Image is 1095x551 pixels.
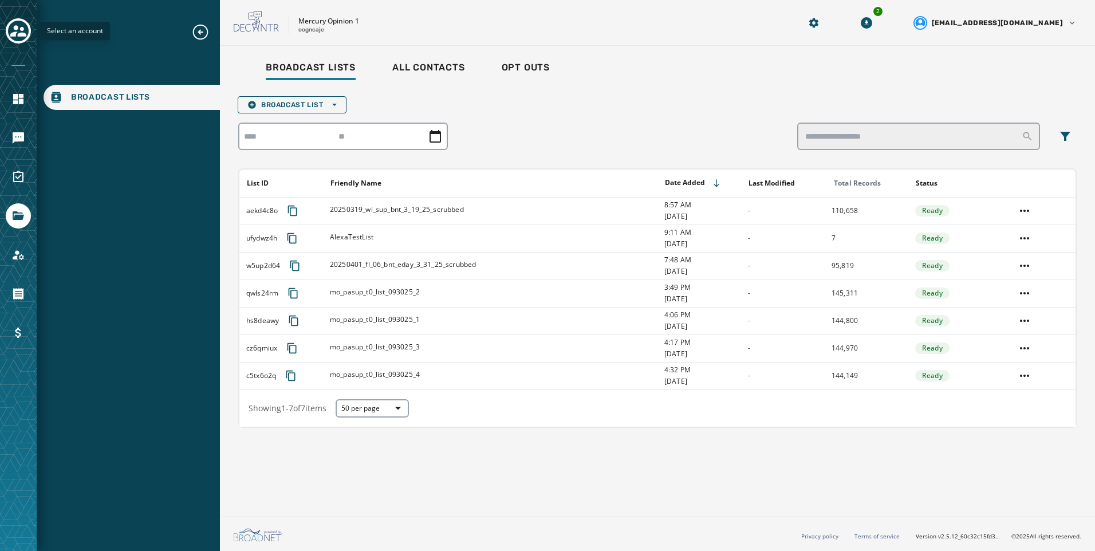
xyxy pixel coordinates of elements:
[825,197,908,225] td: 110,658
[856,13,877,33] button: Download Menu
[664,212,740,221] span: [DATE]
[1011,532,1081,540] span: © 2025 All rights reserved.
[664,267,740,276] span: [DATE]
[922,289,943,298] span: Ready
[47,26,103,36] span: Select an account
[664,239,740,249] span: [DATE]
[922,344,943,353] span: Ready
[664,338,740,347] span: 4:17 PM
[246,228,322,249] div: ufydwz4h
[744,174,799,192] button: Sort by [object Object]
[326,174,386,192] button: Sort by [object Object]
[825,225,908,252] td: 7
[741,225,825,252] td: -
[922,316,943,325] span: Ready
[6,320,31,345] a: Navigate to Billing
[330,233,373,242] span: AlexaTestList
[872,6,884,17] div: 2
[664,255,740,265] span: 7:48 AM
[803,13,824,33] button: Manage global settings
[825,362,908,389] td: 144,149
[932,18,1063,27] span: [EMAIL_ADDRESS][DOMAIN_NAME]
[242,174,273,192] button: Sort by [object Object]
[854,532,900,540] a: Terms of service
[6,18,31,44] button: Toggle account select drawer
[6,86,31,112] a: Navigate to Home
[916,532,1002,541] span: Version
[283,310,304,331] button: Copy text to clipboard
[664,322,740,331] span: [DATE]
[502,62,550,73] span: Opt Outs
[246,255,322,276] div: w5up2d64
[266,62,356,73] span: Broadcast Lists
[283,283,304,304] button: Copy text to clipboard
[330,260,476,269] span: 20250401_fl_06_bnt_eday_3_31_25_scrubbed
[246,365,322,386] div: c5tx6o2q
[825,280,908,307] td: 145,311
[922,371,943,380] span: Ready
[664,294,740,304] span: [DATE]
[392,62,465,73] span: All Contacts
[246,200,322,221] div: aekd4c8o
[282,228,302,249] button: Copy text to clipboard
[246,283,322,304] div: qwls24rm
[922,234,943,243] span: Ready
[664,228,740,237] span: 9:11 AM
[664,349,740,359] span: [DATE]
[741,280,825,307] td: -
[660,174,726,192] button: Sort by [object Object]
[741,307,825,334] td: -
[801,532,838,540] a: Privacy policy
[330,288,420,297] span: mo_pasup_t0_list_093025_2
[825,334,908,362] td: 144,970
[938,532,1002,541] span: v2.5.12_60c32c15fd37978ea97d18c88c1d5e69e1bdb78b
[664,283,740,292] span: 3:49 PM
[330,343,420,352] span: mo_pasup_t0_list_093025_3
[664,310,740,320] span: 4:06 PM
[664,377,740,386] span: [DATE]
[282,338,302,359] button: Copy text to clipboard
[909,11,1081,34] button: User settings
[298,17,359,26] p: Mercury Opinion 1
[6,281,31,306] a: Navigate to Orders
[285,255,305,276] button: Copy text to clipboard
[6,125,31,151] a: Navigate to Messaging
[71,92,150,103] span: Broadcast Lists
[330,370,420,379] span: mo_pasup_t0_list_093025_4
[247,100,337,109] span: Broadcast List
[922,206,943,215] span: Ready
[298,26,324,34] p: oogncaje
[6,203,31,229] a: Navigate to Files
[825,252,908,280] td: 95,819
[741,334,825,362] td: -
[282,200,303,221] button: Copy text to clipboard
[330,205,464,214] span: 20250319_wi_sup_bnt_3_19_25_scrubbed
[1054,125,1077,148] button: Filters menu
[741,362,825,389] td: -
[44,85,220,110] a: Navigate to Broadcast Lists
[246,310,322,331] div: hs8deawy
[664,200,740,210] span: 8:57 AM
[281,365,301,386] button: Copy text to clipboard
[741,252,825,280] td: -
[341,404,403,413] span: 50 per page
[6,242,31,267] a: Navigate to Account
[825,307,908,334] td: 144,800
[834,179,908,188] div: Total Records
[922,261,943,270] span: Ready
[911,174,942,192] button: Sort by [object Object]
[246,338,322,359] div: cz6qmiux
[330,315,420,324] span: mo_pasup_t0_list_093025_1
[249,403,326,414] span: Showing 1 - 7 of 7 items
[664,365,740,375] span: 4:32 PM
[6,164,31,190] a: Navigate to Surveys
[191,23,219,41] button: Expand sub nav menu
[741,197,825,225] td: -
